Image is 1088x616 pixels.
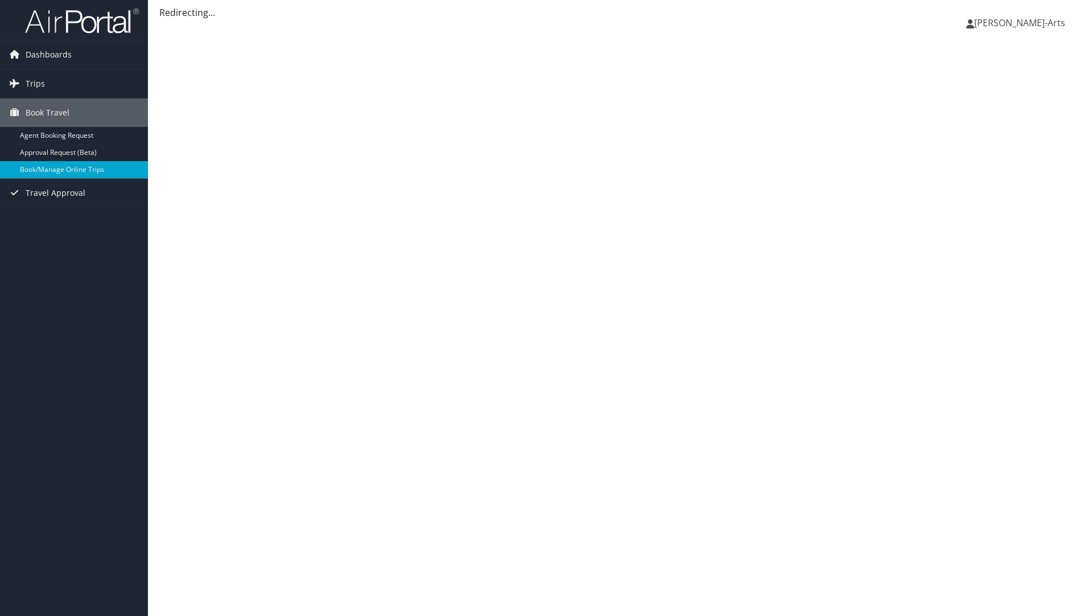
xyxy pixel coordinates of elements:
[974,17,1065,29] span: [PERSON_NAME]-Arts
[26,179,85,207] span: Travel Approval
[159,6,1077,19] div: Redirecting...
[25,7,139,34] img: airportal-logo.png
[26,69,45,98] span: Trips
[26,98,69,127] span: Book Travel
[966,6,1077,40] a: [PERSON_NAME]-Arts
[26,40,72,69] span: Dashboards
